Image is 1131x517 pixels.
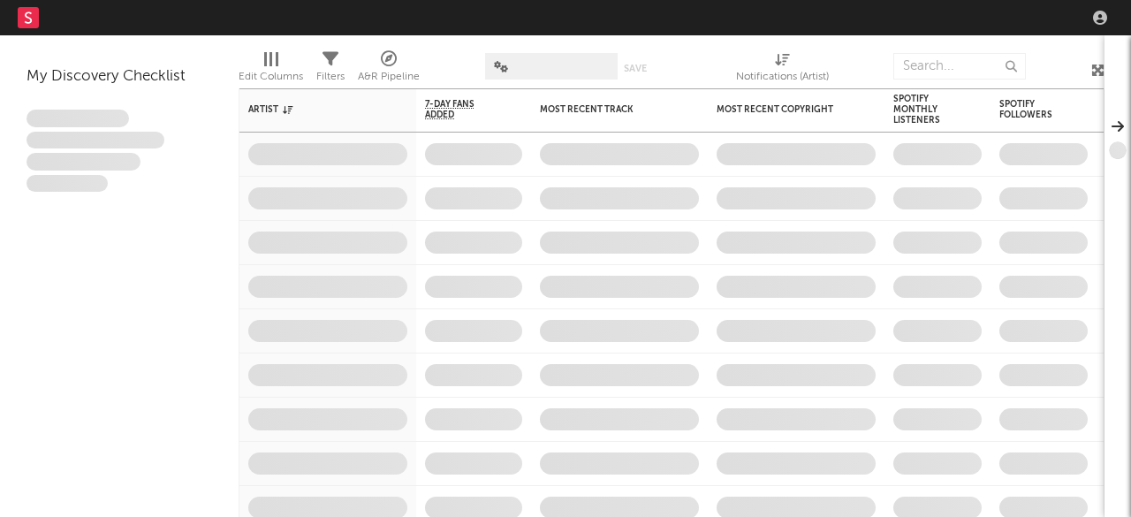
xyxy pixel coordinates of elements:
div: My Discovery Checklist [27,66,212,87]
div: Filters [316,44,345,95]
span: 7-Day Fans Added [425,99,496,120]
span: Praesent ac interdum [27,153,140,171]
div: Edit Columns [239,44,303,95]
div: A&R Pipeline [358,66,420,87]
div: Spotify Monthly Listeners [893,94,955,125]
div: Artist [248,104,381,115]
div: Spotify Followers [999,99,1061,120]
div: Edit Columns [239,66,303,87]
div: Notifications (Artist) [736,66,829,87]
input: Search... [893,53,1026,80]
span: Aliquam viverra [27,175,108,193]
span: Integer aliquet in purus et [27,132,164,149]
button: Save [624,64,647,73]
div: Notifications (Artist) [736,44,829,95]
span: Lorem ipsum dolor [27,110,129,127]
div: A&R Pipeline [358,44,420,95]
div: Filters [316,66,345,87]
div: Most Recent Track [540,104,672,115]
div: Most Recent Copyright [717,104,849,115]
